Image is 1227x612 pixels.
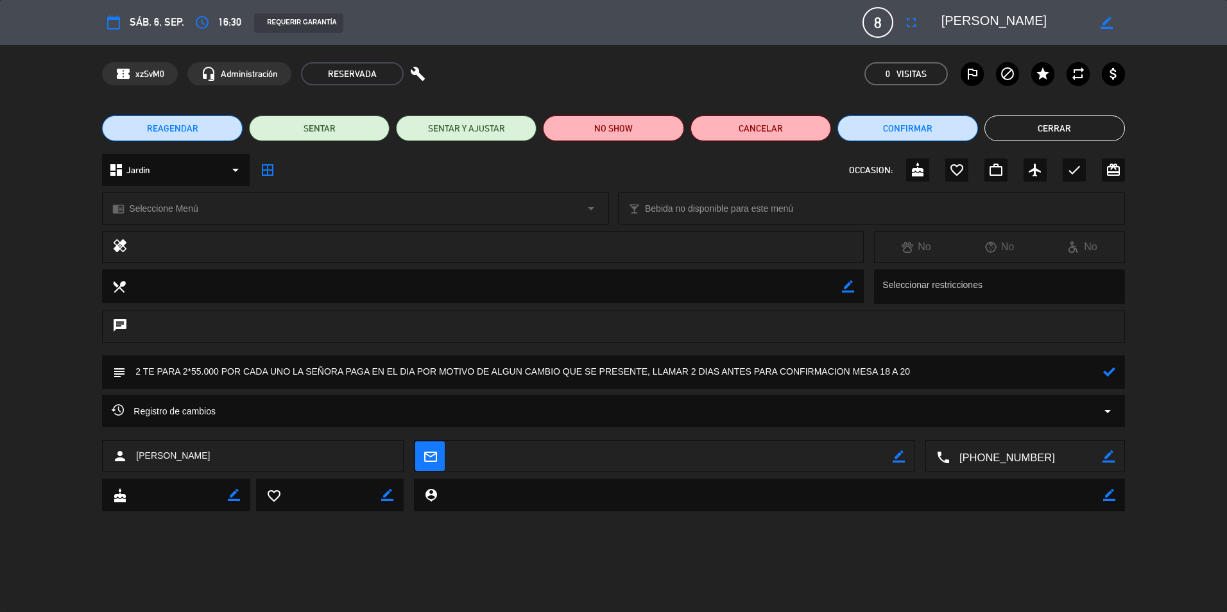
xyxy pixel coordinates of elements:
[897,67,927,81] em: Visitas
[893,450,905,463] i: border_color
[875,239,957,255] div: No
[130,13,184,31] span: sáb. 6, sep.
[112,279,126,293] i: local_dining
[1106,162,1121,178] i: card_giftcard
[191,11,214,34] button: access_time
[106,15,121,30] i: calendar_today
[260,162,275,178] i: border_all
[147,122,198,135] span: REAGENDAR
[904,15,919,30] i: fullscreen
[126,163,150,178] span: Jardin
[396,115,536,141] button: SENTAR Y AJUSTAR
[301,62,404,85] span: RESERVADA
[984,115,1125,141] button: Cerrar
[102,11,125,34] button: calendar_today
[1035,66,1051,81] i: star
[628,203,640,215] i: local_bar
[837,115,978,141] button: Confirmar
[645,201,793,216] span: Bebida no disponible para este menú
[1101,17,1113,29] i: border_color
[201,66,216,81] i: headset_mic
[1070,66,1086,81] i: repeat
[910,162,925,178] i: cake
[228,489,240,501] i: border_color
[1041,239,1124,255] div: No
[862,7,893,38] span: 8
[112,404,216,419] span: Registro de cambios
[936,450,950,464] i: local_phone
[949,162,965,178] i: favorite_border
[129,201,198,216] span: Seleccione Menú
[194,15,210,30] i: access_time
[112,238,128,256] i: healing
[266,488,280,502] i: favorite_border
[410,66,425,81] i: build
[112,203,124,215] i: chrome_reader_mode
[1000,66,1015,81] i: block
[1106,66,1121,81] i: attach_money
[136,448,210,463] span: [PERSON_NAME]
[112,448,128,464] i: person
[958,239,1041,255] div: No
[1067,162,1082,178] i: check
[112,488,126,502] i: cake
[1100,404,1115,419] i: arrow_drop_down
[135,67,164,81] span: xzSvM0
[108,162,124,178] i: dashboard
[218,13,241,31] span: 16:30
[423,449,437,463] i: mail_outline
[1103,489,1115,501] i: border_color
[900,11,923,34] button: fullscreen
[842,280,854,293] i: border_color
[988,162,1004,178] i: work_outline
[112,318,128,336] i: chat
[849,163,893,178] span: OCCASION:
[112,365,126,379] i: subject
[965,66,980,81] i: outlined_flag
[1103,450,1115,463] i: border_color
[886,67,890,81] span: 0
[424,488,438,502] i: person_pin
[691,115,831,141] button: Cancelar
[543,115,683,141] button: NO SHOW
[254,13,343,33] div: REQUERIR GARANTÍA
[221,67,278,81] span: Administración
[116,66,131,81] span: confirmation_number
[228,162,243,178] i: arrow_drop_down
[249,115,390,141] button: SENTAR
[102,115,243,141] button: REAGENDAR
[1027,162,1043,178] i: airplanemode_active
[381,489,393,501] i: border_color
[583,201,599,216] i: arrow_drop_down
